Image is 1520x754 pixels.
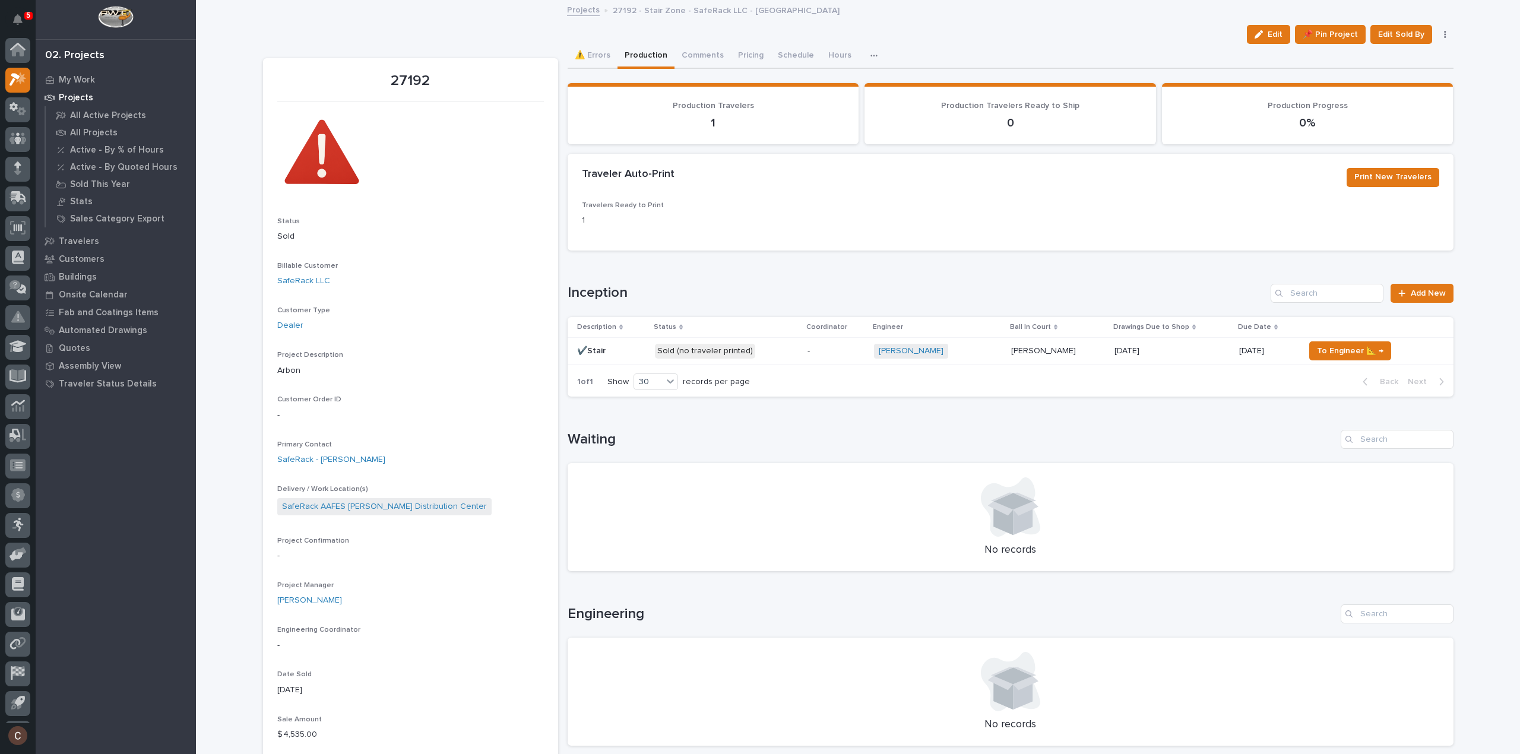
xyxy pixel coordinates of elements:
[568,431,1336,448] h1: Waiting
[277,441,332,448] span: Primary Contact
[821,44,859,69] button: Hours
[277,396,341,403] span: Customer Order ID
[46,107,196,123] a: All Active Projects
[1295,25,1366,44] button: 📌 Pin Project
[655,344,755,359] div: Sold (no traveler printed)
[1303,27,1358,42] span: 📌 Pin Project
[277,671,312,678] span: Date Sold
[59,93,93,103] p: Projects
[70,128,118,138] p: All Projects
[1113,321,1189,334] p: Drawings Due to Shop
[59,272,97,283] p: Buildings
[674,44,731,69] button: Comments
[277,684,544,696] p: [DATE]
[277,109,366,198] img: MRi8JkpD3amXoT0b0kemHRjxR1Thccm8n3yRtbrB9uk
[1408,376,1434,387] span: Next
[1353,376,1403,387] button: Back
[582,116,845,130] p: 1
[1391,284,1453,303] a: Add New
[277,550,544,562] p: -
[277,409,544,422] p: -
[70,179,130,190] p: Sold This Year
[941,102,1079,110] span: Production Travelers Ready to Ship
[568,368,603,397] p: 1 of 1
[59,75,95,85] p: My Work
[1247,25,1290,44] button: Edit
[98,6,133,28] img: Workspace Logo
[277,582,334,589] span: Project Manager
[277,454,385,466] a: SafeRack - [PERSON_NAME]
[277,230,544,243] p: Sold
[277,307,330,314] span: Customer Type
[1317,344,1383,358] span: To Engineer 📐 →
[617,44,674,69] button: Production
[731,44,771,69] button: Pricing
[277,716,322,723] span: Sale Amount
[1378,27,1424,42] span: Edit Sold By
[879,116,1142,130] p: 0
[45,49,104,62] div: 02. Projects
[277,537,349,544] span: Project Confirmation
[70,162,178,173] p: Active - By Quoted Hours
[582,202,664,209] span: Travelers Ready to Print
[59,325,147,336] p: Automated Drawings
[1309,341,1391,360] button: To Engineer 📐 →
[1354,170,1432,184] span: Print New Travelers
[277,319,303,332] a: Dealer
[70,145,164,156] p: Active - By % of Hours
[36,286,196,303] a: Onsite Calendar
[613,3,840,16] p: 27192 - Stair Zone - SafeRack LLC - [GEOGRAPHIC_DATA]
[879,346,943,356] a: [PERSON_NAME]
[70,110,146,121] p: All Active Projects
[59,254,104,265] p: Customers
[1373,376,1398,387] span: Back
[873,321,903,334] p: Engineer
[46,210,196,227] a: Sales Category Export
[806,321,847,334] p: Coordinator
[36,339,196,357] a: Quotes
[1239,346,1295,356] p: [DATE]
[1238,321,1271,334] p: Due Date
[277,626,360,633] span: Engineering Coordinator
[277,351,343,359] span: Project Description
[568,606,1336,623] h1: Engineering
[59,379,157,389] p: Traveler Status Details
[277,486,368,493] span: Delivery / Work Location(s)
[1114,344,1142,356] p: [DATE]
[807,346,865,356] p: -
[277,365,544,377] p: Arbon
[771,44,821,69] button: Schedule
[277,275,330,287] a: SafeRack LLC
[1370,25,1432,44] button: Edit Sold By
[46,159,196,175] a: Active - By Quoted Hours
[582,544,1439,557] p: No records
[1341,604,1453,623] input: Search
[1403,376,1453,387] button: Next
[70,214,164,224] p: Sales Category Export
[59,236,99,247] p: Travelers
[277,728,544,741] p: $ 4,535.00
[46,193,196,210] a: Stats
[568,44,617,69] button: ⚠️ Errors
[59,308,159,318] p: Fab and Coatings Items
[582,168,674,181] h2: Traveler Auto-Print
[582,214,858,227] p: 1
[277,72,544,90] p: 27192
[1176,116,1439,130] p: 0%
[36,71,196,88] a: My Work
[282,500,487,513] a: SafeRack AAFES [PERSON_NAME] Distribution Center
[36,303,196,321] a: Fab and Coatings Items
[36,268,196,286] a: Buildings
[634,376,663,388] div: 30
[36,250,196,268] a: Customers
[277,218,300,225] span: Status
[59,343,90,354] p: Quotes
[568,338,1453,365] tr: ✔️Stair✔️Stair Sold (no traveler printed)-[PERSON_NAME] [PERSON_NAME][PERSON_NAME] [DATE][DATE] [...
[36,321,196,339] a: Automated Drawings
[36,232,196,250] a: Travelers
[1271,284,1383,303] div: Search
[46,124,196,141] a: All Projects
[277,639,544,652] p: -
[36,88,196,106] a: Projects
[568,284,1266,302] h1: Inception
